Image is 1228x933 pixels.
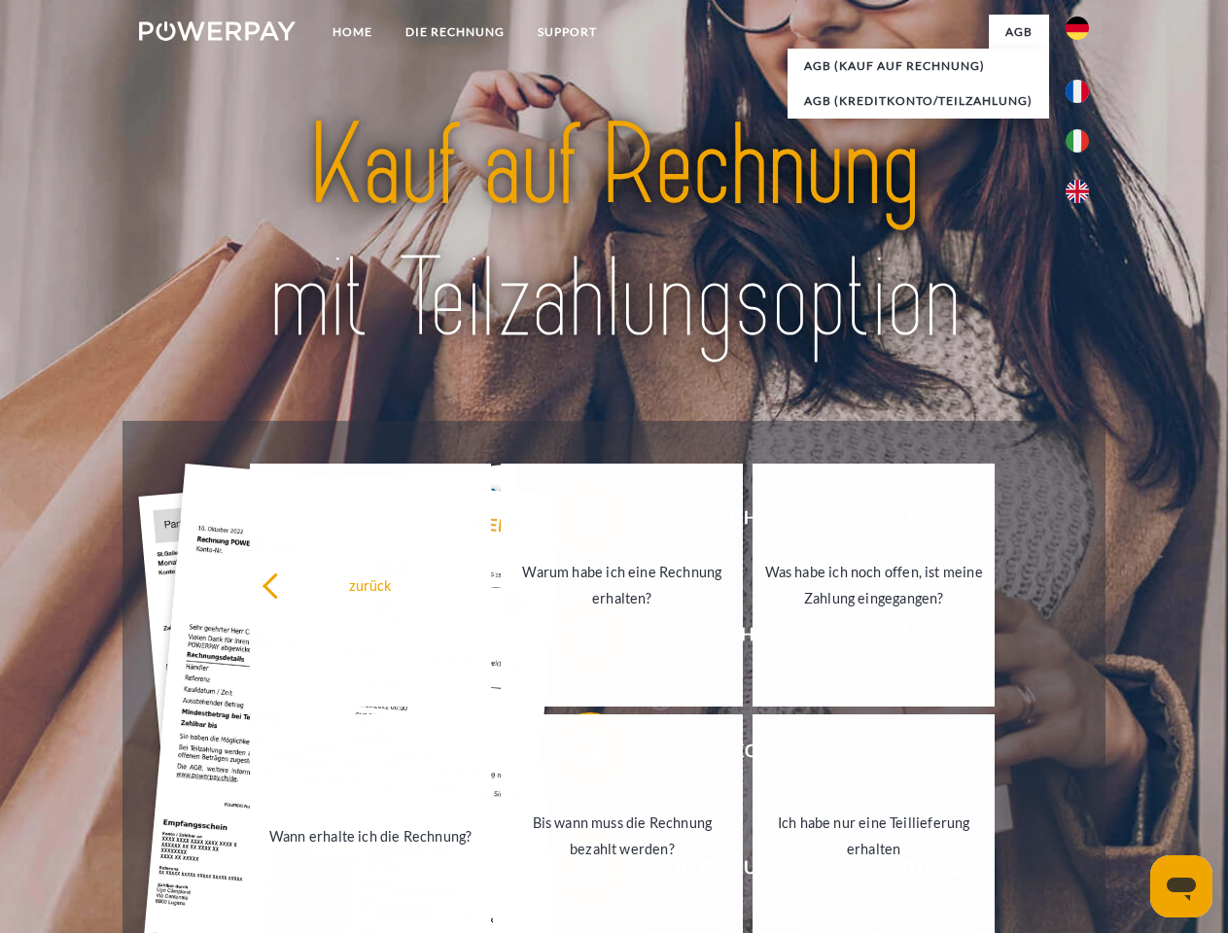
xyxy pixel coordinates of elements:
a: agb [989,15,1049,50]
a: AGB (Kauf auf Rechnung) [788,49,1049,84]
div: Bis wann muss die Rechnung bezahlt werden? [512,810,731,862]
img: title-powerpay_de.svg [186,93,1042,372]
img: de [1066,17,1089,40]
img: logo-powerpay-white.svg [139,21,296,41]
img: fr [1066,80,1089,103]
a: AGB (Kreditkonto/Teilzahlung) [788,84,1049,119]
a: DIE RECHNUNG [389,15,521,50]
img: it [1066,129,1089,153]
div: zurück [262,571,480,598]
a: SUPPORT [521,15,614,50]
img: en [1066,180,1089,203]
div: Warum habe ich eine Rechnung erhalten? [512,559,731,611]
div: Wann erhalte ich die Rechnung? [262,822,480,848]
iframe: Schaltfläche zum Öffnen des Messaging-Fensters [1150,855,1212,917]
a: Home [316,15,389,50]
a: Was habe ich noch offen, ist meine Zahlung eingegangen? [753,464,995,707]
div: Was habe ich noch offen, ist meine Zahlung eingegangen? [764,559,983,611]
div: Ich habe nur eine Teillieferung erhalten [764,810,983,862]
